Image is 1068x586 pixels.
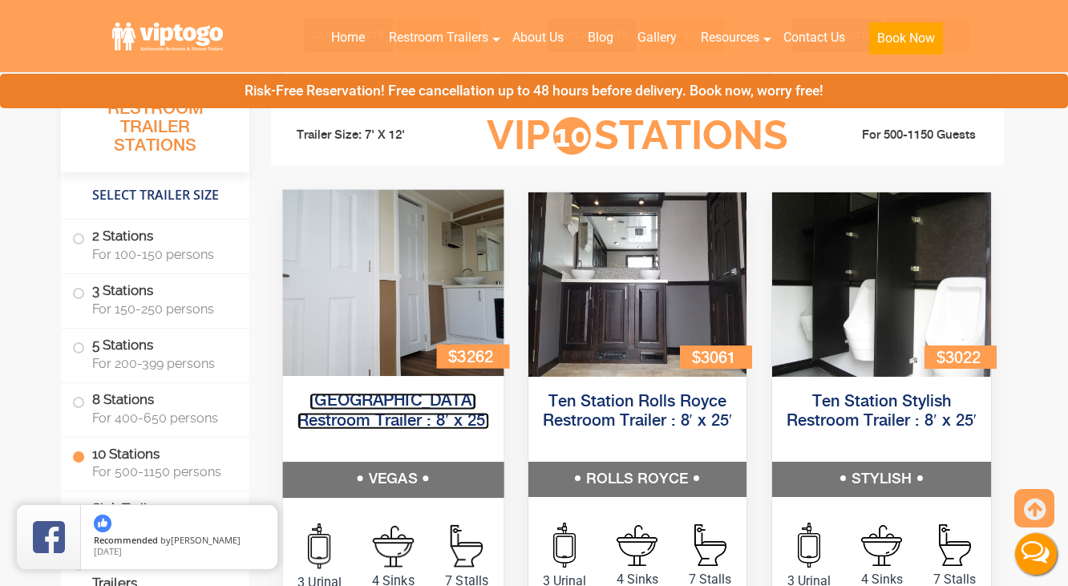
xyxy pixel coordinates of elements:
a: Book Now [857,20,955,64]
img: an icon of sink [617,525,657,566]
img: A front view of trailer booth with ten restrooms, and two doors with male and female sign on them [772,192,991,377]
label: Sink Trailer [72,491,238,541]
img: thumbs up icon [94,515,111,532]
label: 2 Stations [72,220,238,269]
h5: VEGAS [283,463,504,498]
div: $3262 [436,345,509,368]
a: Blog [576,20,625,55]
span: For 100-150 persons [92,247,230,262]
a: Ten Station Rolls Royce Restroom Trailer : 8′ x 25′ [543,394,733,430]
h5: ROLLS ROYCE [528,462,747,497]
label: 3 Stations [72,274,238,324]
img: an icon of Stall [694,524,726,566]
img: A front view of trailer booth with ten restrooms, and two doors with male and female sign on them [283,190,504,376]
img: A front view of trailer booth with ten restrooms, and two doors with male and female sign on them [528,192,747,377]
span: [PERSON_NAME] [171,534,241,546]
span: [DATE] [94,545,122,557]
a: [GEOGRAPHIC_DATA] Restroom Trailer : 8′ x 25′ [297,394,489,430]
a: Resources [689,20,771,55]
a: Restroom Trailers [377,20,500,55]
span: For 150-250 persons [92,301,230,317]
h3: All Portable Restroom Trailer Stations [61,76,249,172]
h5: STYLISH [772,462,991,497]
span: For 400-650 persons [92,410,230,426]
span: Recommended [94,534,158,546]
h3: VIP Stations [462,114,813,158]
label: 10 Stations [72,438,238,487]
span: For 500-1150 persons [92,464,230,479]
img: an icon of Stall [939,524,971,566]
li: Trailer Size: 7' X 12' [282,111,462,160]
img: an icon of urinal [308,523,330,569]
div: $3061 [680,346,752,369]
span: For 200-399 persons [92,356,230,371]
img: an icon of urinal [553,523,576,568]
img: an icon of sink [861,525,902,566]
button: Book Now [869,22,943,55]
a: Ten Station Stylish Restroom Trailer : 8′ x 25′ [787,394,977,430]
div: $3022 [924,346,997,369]
span: 10 [553,117,591,155]
img: Review Rating [33,521,65,553]
a: About Us [500,20,576,55]
a: Gallery [625,20,689,55]
span: by [94,535,265,547]
button: Live Chat [1004,522,1068,586]
a: Home [319,20,377,55]
a: Contact Us [771,20,857,55]
label: 8 Stations [72,383,238,433]
img: an icon of Stall [451,525,483,568]
li: For 500-1150 Guests [813,126,993,145]
img: an icon of sink [373,526,415,568]
h4: Select Trailer Size [61,180,249,211]
img: an icon of urinal [798,523,820,568]
label: 5 Stations [72,329,238,378]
